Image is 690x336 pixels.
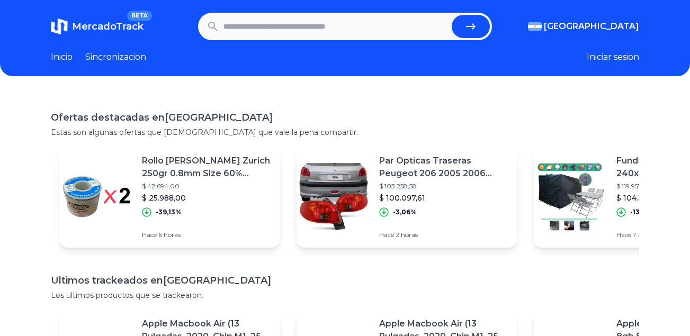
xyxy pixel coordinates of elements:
p: $ 103.258,58 [379,182,508,190]
p: $ 42.694,00 [142,182,271,190]
span: BETA [127,11,152,21]
img: Featured image [534,160,608,234]
span: MercadoTrack [72,21,144,32]
a: Inicio [51,51,73,63]
p: Estas son algunas ofertas que [DEMOGRAPHIC_DATA] que vale la pena compartir. [51,127,639,138]
button: [GEOGRAPHIC_DATA] [528,20,639,33]
h1: Ofertas destacadas en [GEOGRAPHIC_DATA] [51,110,639,125]
p: Los ultimos productos que se trackearon. [51,290,639,301]
a: Featured imagePar Opticas Traseras Peugeot 206 2005 2006 2007 2008 2009 10$ 103.258,58$ 100.097,6... [297,146,517,248]
p: -39,13% [156,208,182,216]
p: Hace 2 horas [379,231,508,239]
p: -13,04% [630,208,657,216]
p: $ 100.097,61 [379,193,508,203]
h1: Ultimos trackeados en [GEOGRAPHIC_DATA] [51,273,639,288]
img: Argentina [528,22,542,31]
span: [GEOGRAPHIC_DATA] [544,20,639,33]
p: -3,06% [393,208,417,216]
p: Hace 6 horas [142,231,271,239]
p: $ 25.988,00 [142,193,271,203]
a: Featured imageRollo [PERSON_NAME] Zurich 250gr 0.8mm Size 60% 40%pb$ 42.694,00$ 25.988,00-39,13%H... [59,146,280,248]
img: MercadoTrack [51,18,68,35]
img: Featured image [297,160,371,234]
a: Sincronizacion [85,51,146,63]
p: Par Opticas Traseras Peugeot 206 2005 2006 2007 2008 2009 10 [379,155,508,180]
button: Iniciar sesion [587,51,639,63]
img: Featured image [59,160,133,234]
p: Rollo [PERSON_NAME] Zurich 250gr 0.8mm Size 60% 40%pb [142,155,271,180]
a: MercadoTrackBETA [51,18,144,35]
